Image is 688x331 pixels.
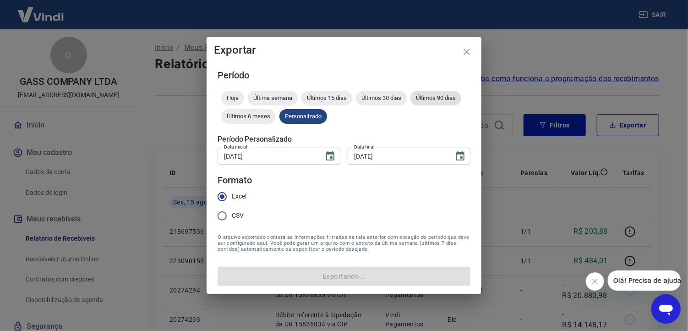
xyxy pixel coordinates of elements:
span: Últimos 15 dias [301,94,352,101]
label: Data inicial [224,143,247,150]
button: Choose date, selected date is 14 de ago de 2025 [321,147,339,165]
label: Data final [354,143,375,150]
legend: Formato [218,174,252,187]
span: Últimos 6 meses [221,113,276,120]
div: Personalizado [279,109,327,124]
span: Olá! Precisa de ajuda? [5,6,77,14]
div: Últimos 6 meses [221,109,276,124]
iframe: Mensagem da empresa [608,270,681,291]
iframe: Fechar mensagem [586,272,604,291]
div: Últimos 30 dias [356,91,407,105]
span: Última semana [248,94,298,101]
div: Hoje [221,91,244,105]
span: Últimos 30 dias [356,94,407,101]
h4: Exportar [214,44,474,55]
span: CSV [232,211,244,221]
button: close [456,41,478,63]
div: Últimos 15 dias [301,91,352,105]
input: DD/MM/YYYY [348,148,448,165]
span: Personalizado [279,113,327,120]
h5: Período [218,71,470,80]
div: Última semana [248,91,298,105]
iframe: Botão para abrir a janela de mensagens [651,294,681,324]
button: Choose date, selected date is 15 de ago de 2025 [451,147,470,165]
span: Últimos 90 dias [410,94,461,101]
input: DD/MM/YYYY [218,148,317,165]
span: Excel [232,192,246,201]
div: Últimos 90 dias [410,91,461,105]
h5: Período Personalizado [218,135,470,144]
span: Hoje [221,94,244,101]
span: O arquivo exportado conterá as informações filtradas na tela anterior com exceção do período que ... [218,234,470,252]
